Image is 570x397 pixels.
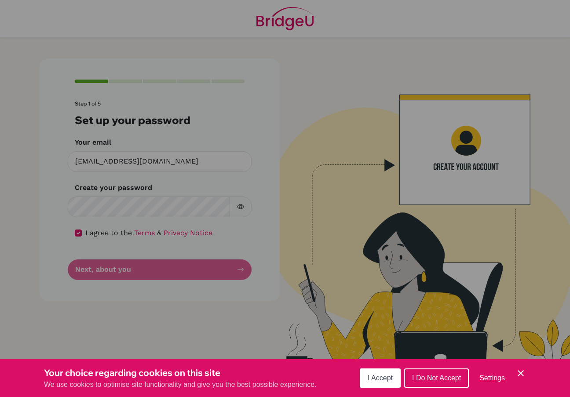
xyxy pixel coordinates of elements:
span: Settings [479,374,505,382]
span: I Accept [368,374,393,382]
button: I Accept [360,368,401,388]
button: Settings [472,369,512,387]
span: I Do Not Accept [412,374,461,382]
p: We use cookies to optimise site functionality and give you the best possible experience. [44,379,317,390]
button: I Do Not Accept [404,368,469,388]
h3: Your choice regarding cookies on this site [44,366,317,379]
button: Save and close [515,368,526,379]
